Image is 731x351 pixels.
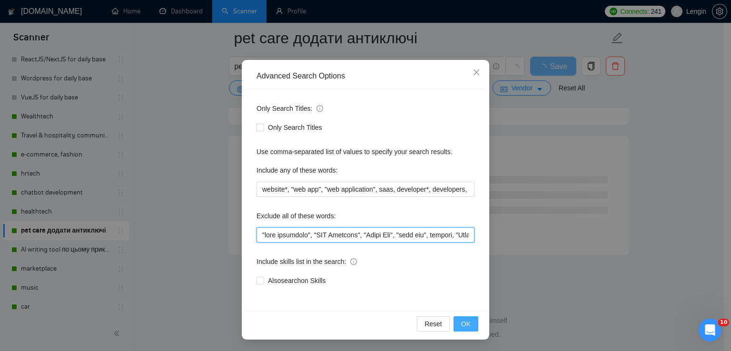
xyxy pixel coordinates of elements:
[461,319,471,329] span: OK
[417,316,450,331] button: Reset
[473,68,480,76] span: close
[350,258,357,265] span: info-circle
[425,319,442,329] span: Reset
[264,275,329,286] span: Also search on Skills
[699,319,721,341] iframe: Intercom live chat
[257,103,323,114] span: Only Search Titles:
[718,319,729,326] span: 10
[464,60,489,86] button: Close
[257,256,357,267] span: Include skills list in the search:
[264,122,326,133] span: Only Search Titles
[316,105,323,112] span: info-circle
[257,146,474,157] div: Use comma-separated list of values to specify your search results.
[257,163,337,178] label: Include any of these words:
[257,208,336,224] label: Exclude all of these words:
[257,71,474,81] div: Advanced Search Options
[454,316,478,331] button: OK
